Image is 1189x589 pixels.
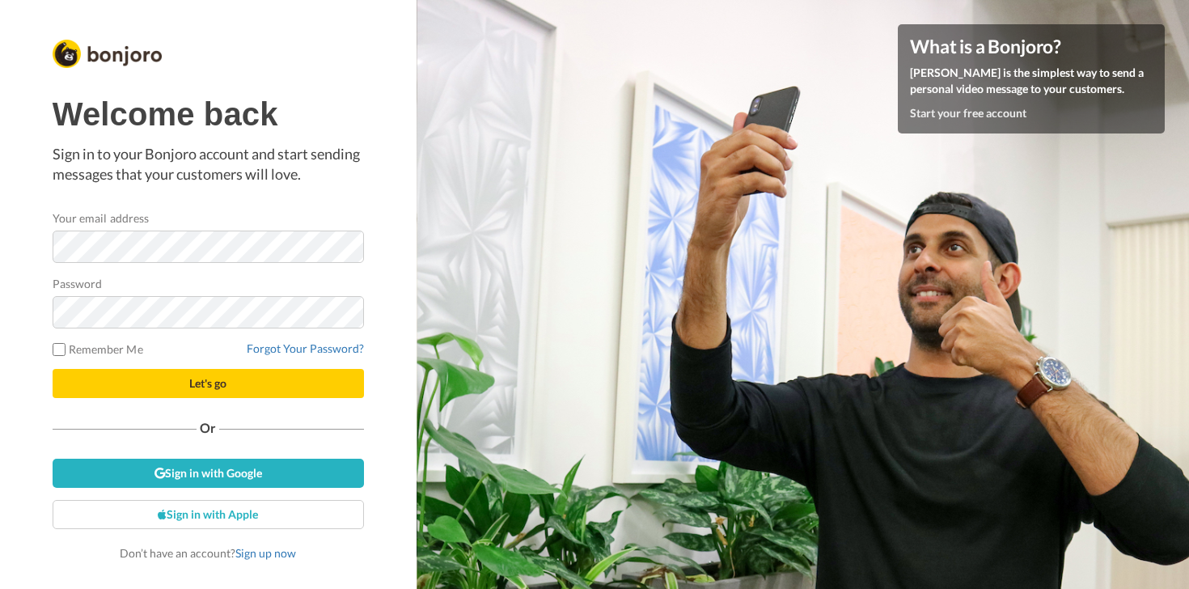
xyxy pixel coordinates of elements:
a: Sign in with Apple [53,500,364,529]
h1: Welcome back [53,96,364,132]
button: Let's go [53,369,364,398]
label: Your email address [53,210,149,227]
label: Remember Me [53,341,143,358]
p: Sign in to your Bonjoro account and start sending messages that your customers will love. [53,144,364,185]
span: Don’t have an account? [120,546,296,560]
span: Let's go [189,376,226,390]
a: Sign up now [235,546,296,560]
span: Or [197,422,219,434]
input: Remember Me [53,343,66,356]
a: Start your free account [910,106,1026,120]
label: Password [53,275,103,292]
a: Forgot Your Password? [247,341,364,355]
h4: What is a Bonjoro? [910,36,1153,57]
p: [PERSON_NAME] is the simplest way to send a personal video message to your customers. [910,65,1153,97]
a: Sign in with Google [53,459,364,488]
